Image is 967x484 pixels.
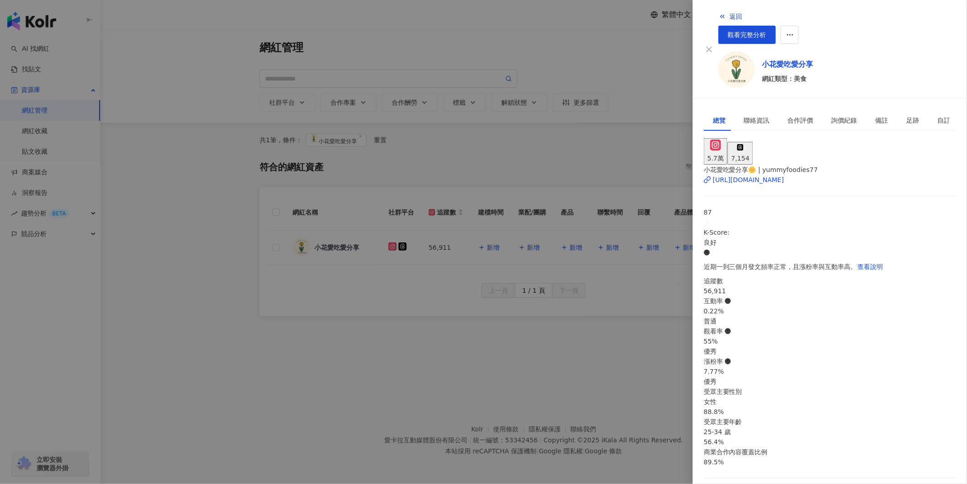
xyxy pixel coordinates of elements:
[704,207,956,217] div: 87
[744,115,770,125] div: 聯絡資訊
[704,356,956,366] div: 漲粉率
[704,296,956,306] div: 互動率
[704,366,956,376] div: 7.77%
[704,138,728,165] button: 5.7萬
[704,447,956,457] div: 商業合作內容覆蓋比例
[788,115,813,125] div: 合作評價
[857,258,884,276] button: 查看說明
[704,175,956,185] a: [URL][DOMAIN_NAME]
[731,153,749,163] div: 7,154
[704,427,956,437] div: 25-34 歲
[704,227,956,258] div: K-Score :
[704,44,715,55] button: Close
[704,346,956,356] div: 優秀
[718,26,776,44] a: 觀看完整分析
[704,276,956,286] div: 追蹤數
[704,457,956,467] div: 89.5%
[832,115,857,125] div: 詢價紀錄
[907,115,919,125] div: 足跡
[713,175,784,185] div: [URL][DOMAIN_NAME]
[704,376,956,387] div: 優秀
[704,336,956,346] div: 55%
[762,59,813,70] a: 小花愛吃愛分享
[876,115,888,125] div: 備註
[704,417,956,427] div: 受眾主要年齡
[762,74,813,84] span: 網紅類型：美食
[706,46,713,53] span: close
[938,115,951,125] div: 自訂
[704,397,956,407] div: 女性
[728,142,753,165] button: 7,154
[728,31,766,38] span: 觀看完整分析
[704,437,956,447] div: 56.4%
[713,115,726,125] div: 總覽
[704,286,956,296] div: 56,911
[707,153,724,163] div: 5.7萬
[704,166,818,173] span: 小花愛吃愛分享🌼 | yummyfoodies77
[704,387,956,397] div: 受眾主要性別
[718,51,755,88] img: KOL Avatar
[718,51,755,91] a: KOL Avatar
[704,407,956,417] div: 88.8%
[704,237,956,247] div: 良好
[704,316,956,326] div: 普通
[858,263,883,270] span: 查看說明
[704,306,956,316] div: 0.22%
[718,7,743,26] button: 返回
[704,258,956,276] div: 近期一到三個月發文頻率正常，且漲粉率與互動率高。
[704,326,956,336] div: 觀看率
[730,13,743,20] span: 返回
